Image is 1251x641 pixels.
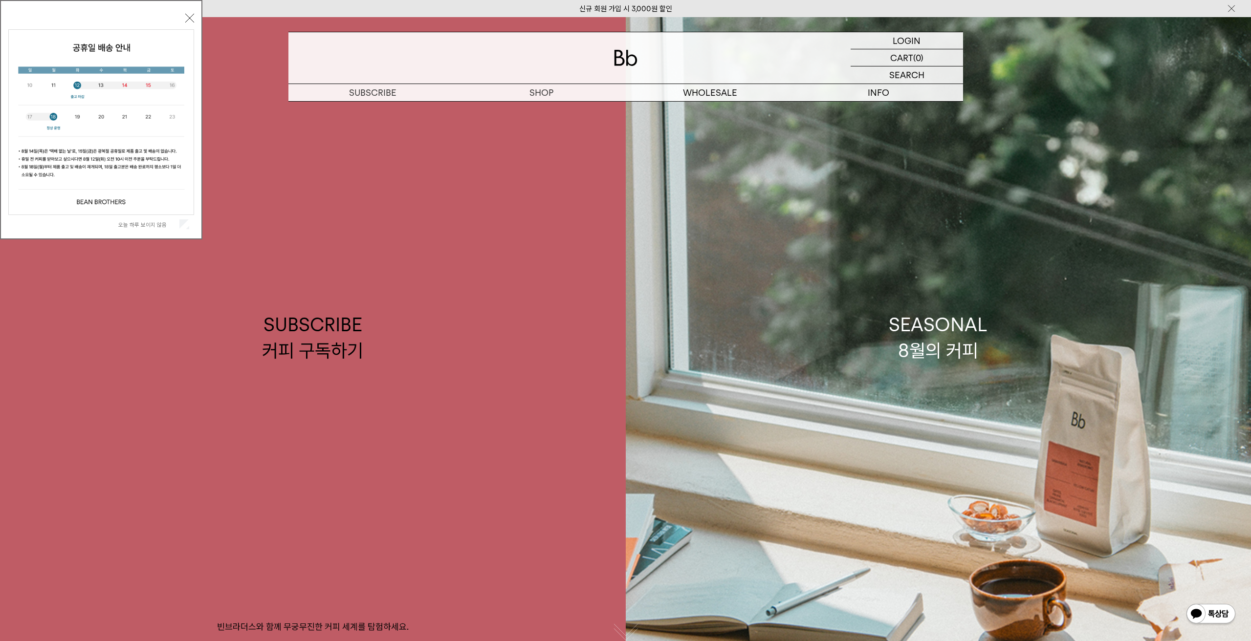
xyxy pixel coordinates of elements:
[288,84,457,101] a: SUBSCRIBE
[890,49,913,66] p: CART
[913,49,923,66] p: (0)
[851,32,963,49] a: LOGIN
[614,50,637,66] img: 로고
[457,84,626,101] a: SHOP
[851,49,963,66] a: CART (0)
[185,14,194,22] button: 닫기
[889,66,924,84] p: SEARCH
[889,312,988,363] div: SEASONAL 8월의 커피
[626,84,794,101] p: WHOLESALE
[794,84,963,101] p: INFO
[579,4,672,13] a: 신규 회원 가입 시 3,000원 할인
[893,32,921,49] p: LOGIN
[1185,603,1236,626] img: 카카오톡 채널 1:1 채팅 버튼
[118,221,177,228] label: 오늘 하루 보이지 않음
[9,30,194,214] img: cb63d4bbb2e6550c365f227fdc69b27f_113810.jpg
[262,312,363,363] div: SUBSCRIBE 커피 구독하기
